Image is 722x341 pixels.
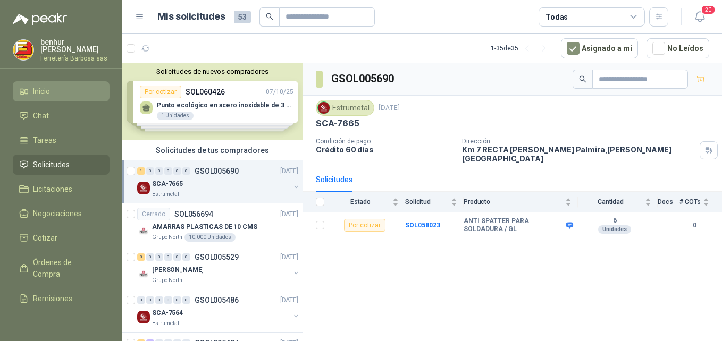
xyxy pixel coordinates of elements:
[679,220,709,231] b: 0
[344,219,385,232] div: Por cotizar
[184,233,236,242] div: 10.000 Unidades
[405,221,440,229] a: SOL058023
[647,38,709,58] button: No Leídos
[13,252,110,284] a: Órdenes de Compra
[137,225,150,237] img: Company Logo
[280,295,298,305] p: [DATE]
[152,190,179,199] p: Estrumetal
[464,217,564,234] b: ANTI SPATTER PARA SOLDADURA / GL
[280,166,298,176] p: [DATE]
[331,198,390,206] span: Estado
[174,210,213,218] p: SOL056694
[152,319,179,328] p: Estrumetal
[122,63,303,140] div: Solicitudes de nuevos compradoresPor cotizarSOL06042607/10/25 Punto ecológico en acero inoxidable...
[316,145,454,154] p: Crédito 60 días
[164,253,172,261] div: 0
[13,130,110,150] a: Tareas
[146,296,154,304] div: 0
[182,253,190,261] div: 0
[152,265,203,275] p: [PERSON_NAME]
[280,209,298,219] p: [DATE]
[13,228,110,248] a: Cotizar
[462,145,695,163] p: Km 7 RECTA [PERSON_NAME] Palmira , [PERSON_NAME][GEOGRAPHIC_DATA]
[598,225,631,234] div: Unidades
[40,38,110,53] p: benhur [PERSON_NAME]
[33,232,57,244] span: Cotizar
[405,192,464,212] th: Solicitud
[578,198,643,206] span: Cantidad
[33,208,82,219] span: Negociaciones
[13,106,110,126] a: Chat
[33,257,99,280] span: Órdenes de Compra
[137,208,170,220] div: Cerrado
[157,9,225,24] h1: Mis solicitudes
[137,268,150,280] img: Company Logo
[137,167,145,175] div: 1
[33,110,49,122] span: Chat
[33,159,70,170] span: Solicitudes
[195,167,239,175] p: GSOL005690
[152,308,183,318] p: SCA-7564
[318,102,330,114] img: Company Logo
[137,296,145,304] div: 0
[122,140,303,160] div: Solicitudes de tus compradores
[164,167,172,175] div: 0
[701,5,716,15] span: 20
[152,233,182,242] p: Grupo North
[491,40,552,57] div: 1 - 35 de 35
[578,192,658,212] th: Cantidad
[234,11,251,23] span: 53
[137,294,300,328] a: 0 0 0 0 0 0 GSOL005486[DATE] Company LogoSCA-7564Estrumetal
[690,7,709,27] button: 20
[13,155,110,175] a: Solicitudes
[155,253,163,261] div: 0
[579,75,586,83] span: search
[146,167,154,175] div: 0
[13,313,110,333] a: Configuración
[137,165,300,199] a: 1 0 0 0 0 0 GSOL005690[DATE] Company LogoSCA-7665Estrumetal
[316,118,359,129] p: SCA-7665
[464,198,563,206] span: Producto
[545,11,568,23] div: Todas
[266,13,273,20] span: search
[316,138,454,145] p: Condición de pago
[33,293,72,304] span: Remisiones
[13,288,110,309] a: Remisiones
[122,203,303,246] a: CerradoSOL056694[DATE] Company LogoAMARRAS PLASTICAS DE 10 CMSGrupo North10.000 Unidades
[182,167,190,175] div: 0
[137,182,150,194] img: Company Logo
[164,296,172,304] div: 0
[173,167,181,175] div: 0
[379,103,400,113] p: [DATE]
[679,192,722,212] th: # COTs
[316,100,374,116] div: Estrumetal
[13,203,110,224] a: Negociaciones
[679,198,701,206] span: # COTs
[137,251,300,285] a: 3 0 0 0 0 0 GSOL005529[DATE] Company Logo[PERSON_NAME]Grupo North
[40,55,110,62] p: Ferretería Barbosa sas
[13,13,67,25] img: Logo peakr
[152,222,257,232] p: AMARRAS PLASTICAS DE 10 CMS
[127,67,298,75] button: Solicitudes de nuevos compradores
[137,253,145,261] div: 3
[195,253,239,261] p: GSOL005529
[33,134,56,146] span: Tareas
[173,296,181,304] div: 0
[13,81,110,101] a: Inicio
[155,296,163,304] div: 0
[33,86,50,97] span: Inicio
[13,40,33,60] img: Company Logo
[331,192,405,212] th: Estado
[462,138,695,145] p: Dirección
[182,296,190,304] div: 0
[152,179,183,189] p: SCA-7665
[195,296,239,304] p: GSOL005486
[658,192,679,212] th: Docs
[152,276,182,285] p: Grupo North
[464,192,578,212] th: Producto
[405,198,449,206] span: Solicitud
[33,183,72,195] span: Licitaciones
[155,167,163,175] div: 0
[578,217,651,225] b: 6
